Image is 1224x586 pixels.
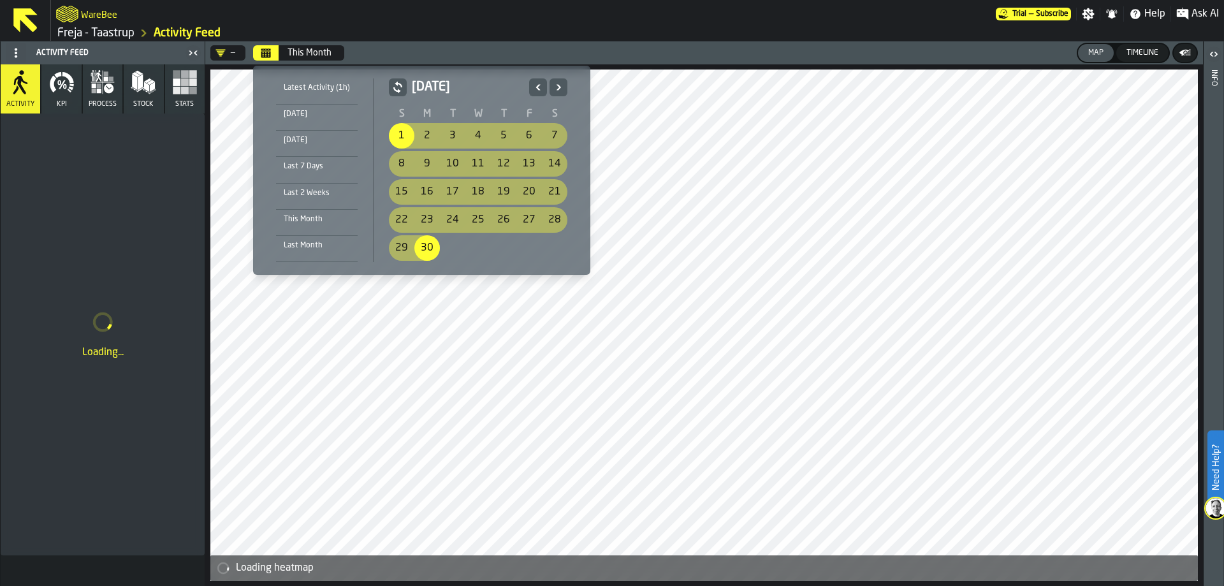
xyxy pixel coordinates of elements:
[465,207,491,233] div: Wednesday, June 25, 2025 selected
[491,151,516,177] div: Thursday, June 12, 2025 selected
[465,207,491,233] div: 25
[414,207,440,233] div: 23
[516,123,542,149] div: 6
[440,151,465,177] div: Tuesday, June 10, 2025 selected
[516,179,542,205] div: Friday, June 20, 2025 selected
[414,179,440,205] div: 16
[516,151,542,177] div: 13
[542,207,567,233] div: 28
[414,235,440,261] div: Selected Range: Sunday, June 1 to Monday, June 30, 2025, Monday, June 30, 2025 selected, Last ava...
[389,207,414,233] div: 22
[465,179,491,205] div: Wednesday, June 18, 2025 selected
[440,123,465,149] div: Tuesday, June 3, 2025 selected
[516,179,542,205] div: 20
[465,123,491,149] div: 4
[389,123,414,149] div: Selected Range: Sunday, June 1 to Monday, June 30, 2025, Sunday, June 1, 2025 selected
[440,106,465,122] th: T
[276,133,358,147] div: [DATE]
[491,123,516,149] div: 5
[542,179,567,205] div: Saturday, June 21, 2025 selected
[389,78,407,96] button: button-
[542,179,567,205] div: 21
[529,78,547,96] button: Previous
[414,123,440,149] div: 2
[440,151,465,177] div: 10
[389,123,414,149] div: 1
[389,78,567,262] div: June 2025
[276,186,358,200] div: Last 2 Weeks
[542,207,567,233] div: Saturday, June 28, 2025 selected
[491,179,516,205] div: 19
[389,235,414,261] div: Sunday, June 29, 2025 selected
[389,235,414,261] div: 29
[491,179,516,205] div: Thursday, June 19, 2025 selected
[465,106,491,122] th: W
[542,106,567,122] th: S
[440,179,465,205] div: Tuesday, June 17, 2025 selected
[550,78,567,96] button: Next
[491,106,516,122] th: T
[414,235,440,261] div: 30
[516,151,542,177] div: Friday, June 13, 2025 selected
[440,207,465,233] div: Tuesday, June 24, 2025 selected
[389,106,414,122] th: S
[542,151,567,177] div: Saturday, June 14, 2025 selected
[491,151,516,177] div: 12
[465,123,491,149] div: Wednesday, June 4, 2025 selected
[389,106,567,262] table: June 2025
[516,106,542,122] th: F
[412,78,524,96] h2: [DATE]
[542,123,567,149] div: Saturday, June 7, 2025 selected
[465,151,491,177] div: Wednesday, June 11, 2025 selected
[263,76,580,265] div: Select date range Select date range
[276,81,358,95] div: Latest Activity (1h)
[440,179,465,205] div: 17
[414,207,440,233] div: Monday, June 23, 2025 selected
[414,123,440,149] div: Monday, June 2, 2025 selected
[542,123,567,149] div: 7
[276,107,358,121] div: [DATE]
[389,179,414,205] div: 15
[516,123,542,149] div: Friday, June 6, 2025 selected
[440,123,465,149] div: 3
[276,159,358,173] div: Last 7 Days
[389,179,414,205] div: Sunday, June 15, 2025 selected
[389,151,414,177] div: 8
[491,123,516,149] div: Thursday, June 5, 2025 selected
[1209,432,1223,503] label: Need Help?
[276,212,358,226] div: This Month
[491,207,516,233] div: Thursday, June 26, 2025 selected
[389,151,414,177] div: Sunday, June 8, 2025 selected
[491,207,516,233] div: 26
[414,106,440,122] th: M
[440,207,465,233] div: 24
[414,151,440,177] div: Monday, June 9, 2025 selected
[516,207,542,233] div: 27
[465,179,491,205] div: 18
[389,207,414,233] div: Sunday, June 22, 2025 selected
[276,238,358,253] div: Last Month
[465,151,491,177] div: 11
[542,151,567,177] div: 14
[414,179,440,205] div: Monday, June 16, 2025 selected
[414,151,440,177] div: 9
[516,207,542,233] div: Friday, June 27, 2025 selected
